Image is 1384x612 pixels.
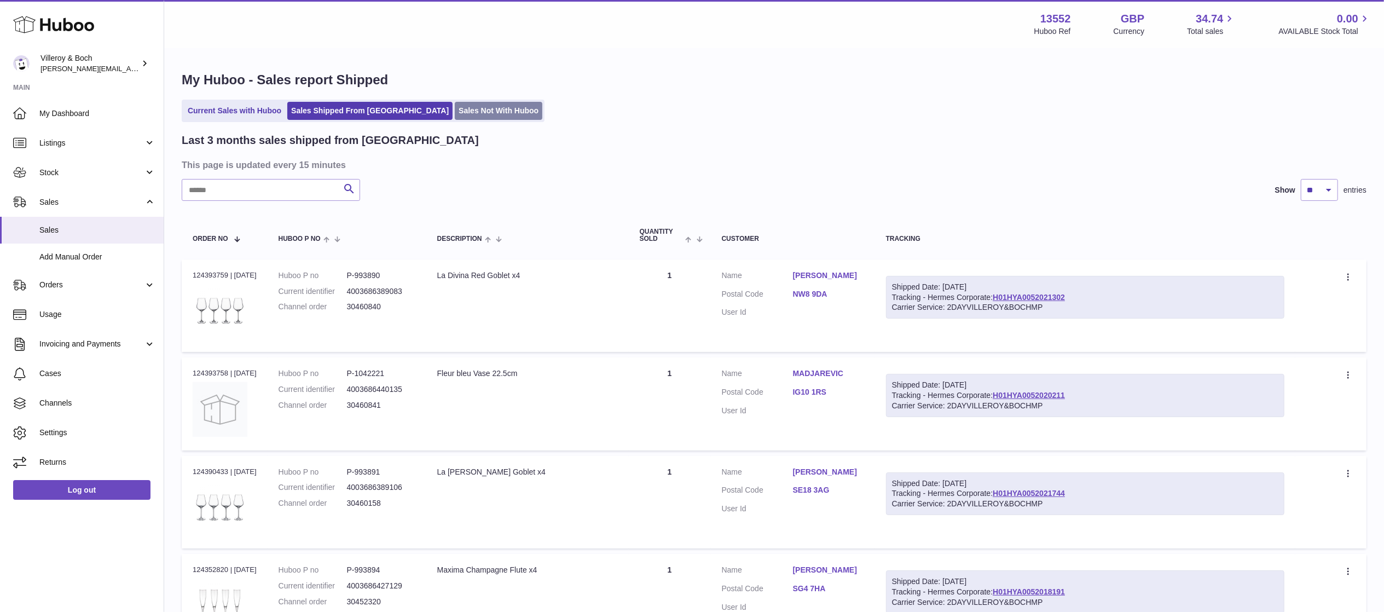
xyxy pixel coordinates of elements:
[193,368,257,378] div: 124393758 | [DATE]
[793,565,864,575] a: [PERSON_NAME]
[193,382,247,437] img: no-photo.jpg
[347,482,415,493] dd: 4003686389106
[793,485,864,495] a: SE18 3AG
[182,71,1366,89] h1: My Huboo - Sales report Shipped
[279,286,347,297] dt: Current identifier
[347,597,415,607] dd: 30452320
[279,581,347,591] dt: Current identifier
[347,270,415,281] dd: P-993890
[347,581,415,591] dd: 4003686427129
[892,576,1278,587] div: Shipped Date: [DATE]
[892,478,1278,489] div: Shipped Date: [DATE]
[886,472,1284,516] div: Tracking - Hermes Corporate:
[39,225,155,235] span: Sales
[793,387,864,397] a: IG10 1RS
[793,270,864,281] a: [PERSON_NAME]
[279,400,347,411] dt: Channel order
[993,587,1065,596] a: H01HYA0052018191
[1114,26,1145,37] div: Currency
[455,102,542,120] a: Sales Not With Huboo
[1121,11,1144,26] strong: GBP
[722,485,793,498] dt: Postal Code
[892,597,1278,608] div: Carrier Service: 2DAYVILLEROY&BOCHMP
[287,102,453,120] a: Sales Shipped From [GEOGRAPHIC_DATA]
[39,368,155,379] span: Cases
[347,400,415,411] dd: 30460841
[279,302,347,312] dt: Channel order
[279,368,347,379] dt: Huboo P no
[722,387,793,400] dt: Postal Code
[629,357,711,450] td: 1
[182,133,479,148] h2: Last 3 months sales shipped from [GEOGRAPHIC_DATA]
[39,138,144,148] span: Listings
[886,235,1284,243] div: Tracking
[722,467,793,480] dt: Name
[722,565,793,578] dt: Name
[722,270,793,284] dt: Name
[722,235,864,243] div: Customer
[629,259,711,352] td: 1
[39,280,144,290] span: Orders
[1040,11,1071,26] strong: 13552
[279,597,347,607] dt: Channel order
[892,302,1278,313] div: Carrier Service: 2DAYVILLEROY&BOCHMP
[193,565,257,575] div: 124352820 | [DATE]
[39,457,155,467] span: Returns
[1344,185,1366,195] span: entries
[193,270,257,280] div: 124393759 | [DATE]
[892,499,1278,509] div: Carrier Service: 2DAYVILLEROY&BOCHMP
[1187,26,1236,37] span: Total sales
[184,102,285,120] a: Current Sales with Huboo
[1278,11,1371,37] a: 0.00 AVAILABLE Stock Total
[722,307,793,317] dt: User Id
[39,168,144,178] span: Stock
[1196,11,1223,26] span: 34.74
[993,489,1065,498] a: H01HYA0052021744
[793,584,864,594] a: SG4 7HA
[347,498,415,509] dd: 30460158
[722,368,793,382] dt: Name
[39,398,155,408] span: Channels
[886,374,1284,417] div: Tracking - Hermes Corporate:
[39,339,144,349] span: Invoicing and Payments
[347,368,415,379] dd: P-1042221
[39,309,155,320] span: Usage
[193,284,247,338] img: 135521721912810.jpg
[39,428,155,438] span: Settings
[793,368,864,379] a: MADJAREVIC
[182,159,1364,171] h3: This page is updated every 15 minutes
[722,504,793,514] dt: User Id
[279,482,347,493] dt: Current identifier
[347,467,415,477] dd: P-993891
[629,456,711,549] td: 1
[193,480,247,535] img: 135521721912785.jpg
[39,197,144,207] span: Sales
[193,467,257,477] div: 124390433 | [DATE]
[347,302,415,312] dd: 30460840
[892,282,1278,292] div: Shipped Date: [DATE]
[1275,185,1295,195] label: Show
[279,565,347,575] dt: Huboo P no
[279,467,347,477] dt: Huboo P no
[886,276,1284,319] div: Tracking - Hermes Corporate:
[347,565,415,575] dd: P-993894
[793,289,864,299] a: NW8 9DA
[640,228,683,243] span: Quantity Sold
[193,235,228,243] span: Order No
[39,252,155,262] span: Add Manual Order
[1034,26,1071,37] div: Huboo Ref
[279,235,321,243] span: Huboo P no
[1278,26,1371,37] span: AVAILABLE Stock Total
[722,289,793,302] dt: Postal Code
[722,584,793,597] dt: Postal Code
[793,467,864,477] a: [PERSON_NAME]
[347,384,415,395] dd: 4003686440135
[40,53,139,74] div: Villeroy & Boch
[892,401,1278,411] div: Carrier Service: 2DAYVILLEROY&BOCHMP
[437,368,618,379] div: Fleur bleu Vase 22.5cm
[347,286,415,297] dd: 4003686389083
[39,108,155,119] span: My Dashboard
[993,391,1065,400] a: H01HYA0052020211
[1337,11,1358,26] span: 0.00
[1187,11,1236,37] a: 34.74 Total sales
